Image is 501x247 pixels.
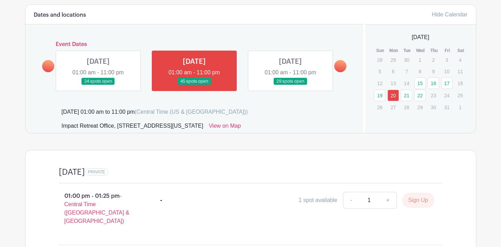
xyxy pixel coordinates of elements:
[48,189,149,228] p: 01:00 pm - 01:25 pm
[374,78,385,89] p: 12
[401,78,412,89] p: 14
[441,77,453,89] a: 17
[414,102,426,113] p: 29
[374,90,385,101] a: 19
[160,196,162,204] div: -
[34,12,86,18] h6: Dates and locations
[62,108,248,116] div: [DATE] 01:00 am to 11:00 pm
[388,78,399,89] p: 13
[454,102,466,113] p: 1
[54,41,335,48] h6: Event Dates
[135,109,248,115] span: (Central Time (US & [GEOGRAPHIC_DATA]))
[59,167,85,177] h4: [DATE]
[388,66,399,77] p: 6
[62,122,203,133] div: Impact Retreat Office, [STREET_ADDRESS][US_STATE]
[441,54,453,65] p: 3
[343,192,359,209] a: -
[441,47,454,54] th: Fri
[379,192,397,209] a: +
[388,90,399,101] a: 20
[428,66,439,77] p: 9
[401,54,412,65] p: 30
[400,47,414,54] th: Tue
[441,102,453,113] p: 31
[401,90,412,101] a: 21
[441,66,453,77] p: 10
[388,102,399,113] p: 27
[428,77,439,89] a: 16
[388,54,399,65] p: 29
[432,12,467,17] a: Hide Calendar
[414,66,426,77] p: 8
[454,78,466,89] p: 18
[387,47,401,54] th: Mon
[427,47,441,54] th: Thu
[209,122,241,133] a: View on Map
[414,54,426,65] p: 1
[374,102,385,113] p: 26
[374,54,385,65] p: 28
[88,170,105,174] span: PRIVATE
[402,193,434,208] button: Sign Up
[454,47,468,54] th: Sat
[401,102,412,113] p: 28
[401,66,412,77] p: 7
[414,47,428,54] th: Wed
[428,102,439,113] p: 30
[454,66,466,77] p: 11
[414,77,426,89] a: 15
[299,196,337,204] div: 1 spot available
[454,90,466,101] p: 25
[374,47,387,54] th: Sun
[374,66,385,77] p: 5
[441,90,453,101] p: 24
[64,193,130,224] span: - Central Time ([GEOGRAPHIC_DATA] & [GEOGRAPHIC_DATA])
[412,33,429,42] span: [DATE]
[428,54,439,65] p: 2
[414,90,426,101] a: 22
[454,54,466,65] p: 4
[428,90,439,101] p: 23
